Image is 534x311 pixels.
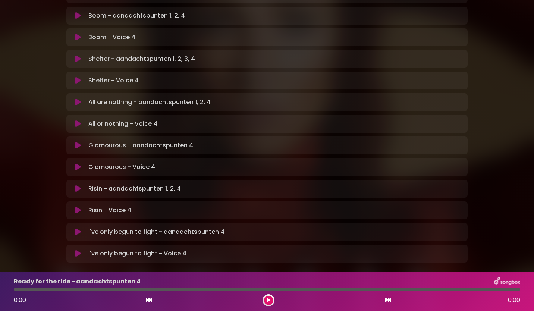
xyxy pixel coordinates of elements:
[88,33,135,42] p: Boom - Voice 4
[88,11,185,20] p: Boom - aandachtspunten 1, 2, 4
[88,163,155,172] p: Glamourous - Voice 4
[88,76,139,85] p: Shelter - Voice 4
[88,206,131,215] p: Risin - Voice 4
[88,98,211,107] p: All are nothing - aandachtspunten 1, 2, 4
[88,184,181,193] p: Risin - aandachtspunten 1, 2, 4
[494,277,520,286] img: songbox-logo-white.png
[88,227,224,236] p: I've only begun to fight - aandachtspunten 4
[88,119,157,128] p: All or nothing - Voice 4
[88,54,195,63] p: Shelter - aandachtspunten 1, 2, 3, 4
[88,249,186,258] p: I've only begun to fight - Voice 4
[88,141,193,150] p: Glamourous - aandachtspunten 4
[14,277,141,286] p: Ready for the ride - aandachtspunten 4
